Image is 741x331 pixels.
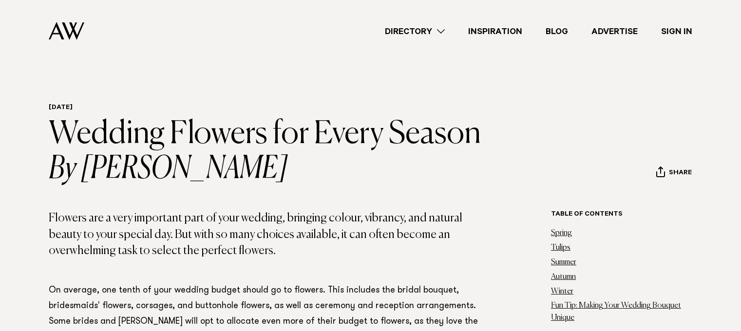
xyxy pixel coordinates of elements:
i: By [PERSON_NAME] [49,152,481,187]
img: Auckland Weddings Logo [49,22,84,40]
a: Spring [551,229,572,237]
a: Advertise [580,25,649,38]
a: Fun Tip: Making Your Wedding Bouquet Unique [551,302,681,322]
a: Blog [534,25,580,38]
a: Tulips [551,244,570,252]
h6: Table of contents [551,210,692,220]
a: Summer [551,258,576,266]
button: Share [656,166,692,181]
a: Directory [373,25,456,38]
p: Flowers are a very important part of your wedding, bringing colour, vibrancy, and natural beauty ... [49,210,488,259]
span: Share [669,169,692,178]
h6: [DATE] [49,104,481,113]
a: Sign In [649,25,704,38]
a: Autumn [551,273,576,281]
h1: Wedding Flowers for Every Season [49,117,481,187]
a: Inspiration [456,25,534,38]
a: Winter [551,288,573,295]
